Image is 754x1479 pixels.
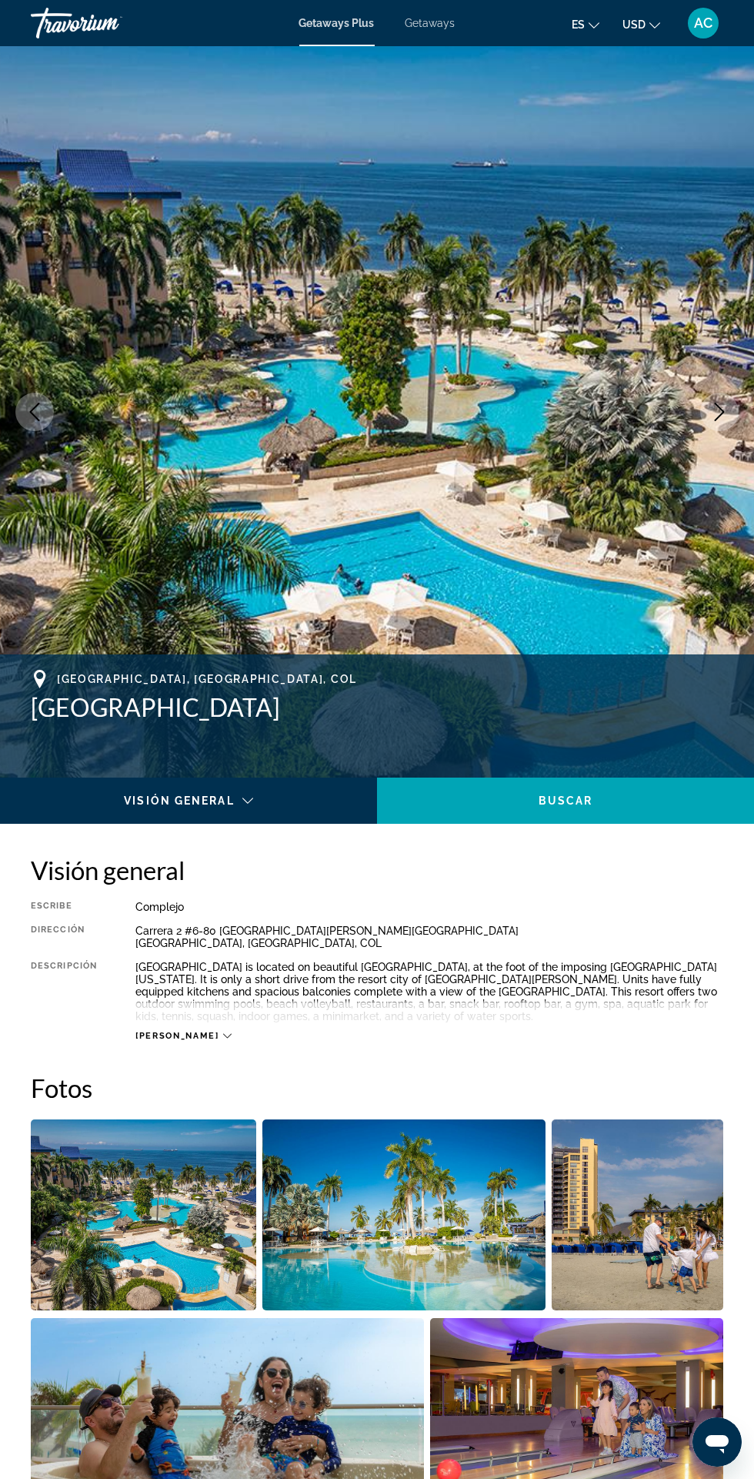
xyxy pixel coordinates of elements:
button: Previous image [15,393,54,431]
span: [PERSON_NAME] [135,1031,219,1041]
a: Getaways Plus [299,17,375,29]
span: es [572,18,585,31]
div: [GEOGRAPHIC_DATA] is located on beautiful [GEOGRAPHIC_DATA], at the foot of the imposing [GEOGRAP... [135,961,723,1022]
h2: Fotos [31,1072,723,1103]
button: Open full-screen image slider [31,1119,256,1311]
h1: [GEOGRAPHIC_DATA] [31,692,723,723]
button: Change language [572,13,599,35]
iframe: Button to launch messaging window [692,1417,742,1467]
button: Change currency [622,13,660,35]
h2: Visión general [31,855,723,885]
span: USD [622,18,646,31]
button: Buscar [377,778,754,824]
div: Escribe [31,901,97,913]
span: AC [694,15,712,31]
div: Descripción [31,961,97,1022]
button: [PERSON_NAME] [135,1030,231,1042]
a: Getaways [405,17,455,29]
span: Buscar [539,795,593,807]
a: Travorium [31,3,185,43]
button: Open full-screen image slider [552,1119,723,1311]
div: Dirección [31,925,97,949]
span: [GEOGRAPHIC_DATA], [GEOGRAPHIC_DATA], COL [57,673,357,685]
div: Complejo [135,901,723,913]
button: User Menu [683,7,723,39]
div: Carrera 2 #6-80 [GEOGRAPHIC_DATA][PERSON_NAME][GEOGRAPHIC_DATA] [GEOGRAPHIC_DATA], [GEOGRAPHIC_DA... [135,925,723,949]
button: Next image [700,393,739,431]
button: Open full-screen image slider [262,1119,545,1311]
